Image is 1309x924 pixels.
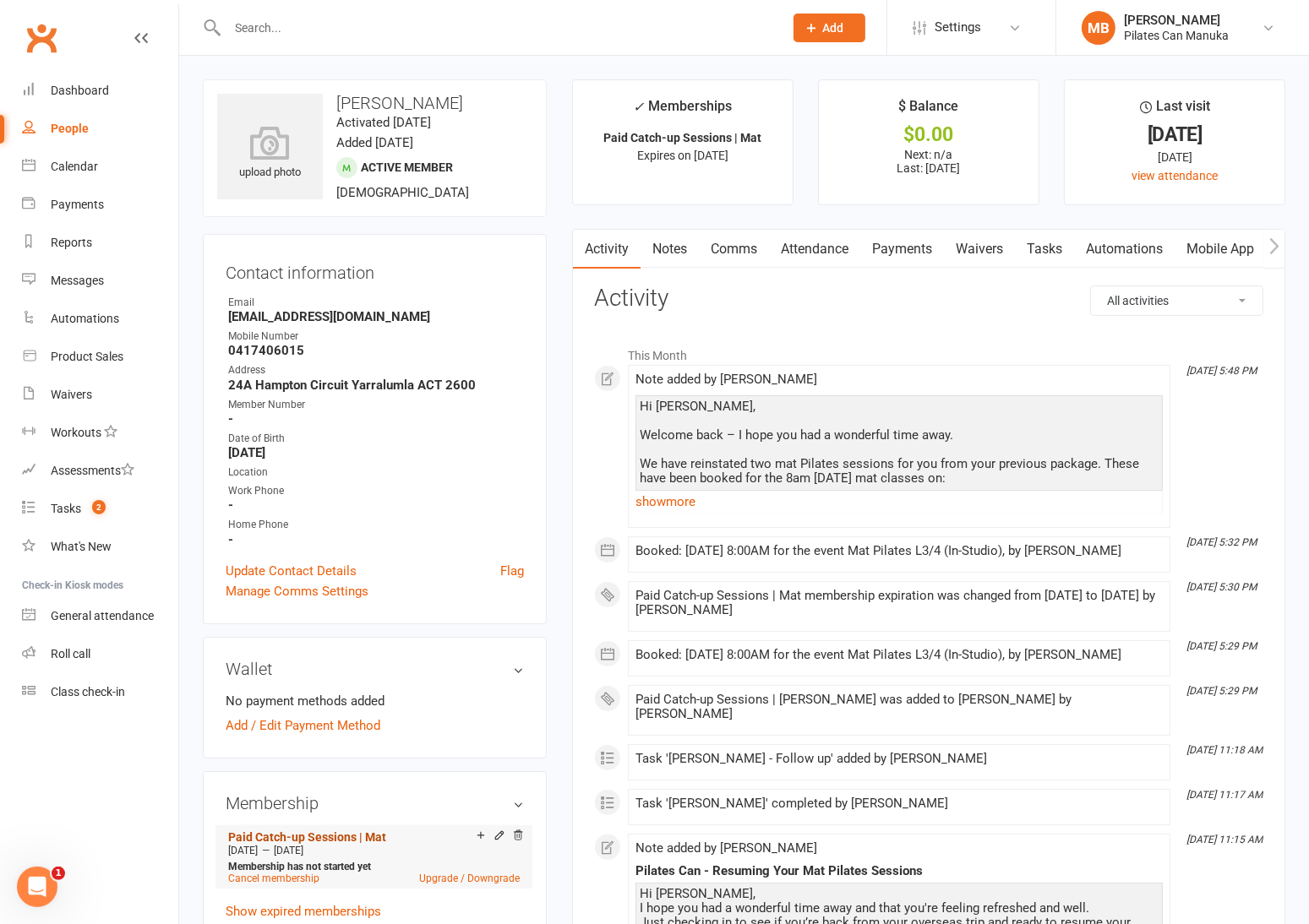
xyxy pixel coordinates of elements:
[22,72,178,110] a: Dashboard
[274,845,303,856] span: [DATE]
[217,126,323,182] div: upload photo
[228,872,319,884] a: Cancel membership
[22,110,178,148] a: People
[22,597,178,635] a: General attendance kiosk mode
[637,149,728,162] span: Expires on [DATE]
[228,411,524,427] strong: -
[51,502,81,515] div: Tasks
[226,904,381,919] a: Show expired memberships
[226,691,524,711] li: No payment methods added
[603,131,761,144] strong: Paid Catch-up Sessions | Mat
[834,126,1023,144] div: $0.00
[222,16,772,40] input: Search...
[228,497,524,513] strong: -
[1080,126,1269,144] div: [DATE]
[228,830,386,844] a: Paid Catch-up Sessions | Mat
[226,794,524,813] h3: Membership
[51,312,119,325] div: Automations
[51,274,104,287] div: Messages
[22,186,178,224] a: Payments
[22,490,178,528] a: Tasks 2
[51,236,92,249] div: Reports
[500,561,524,581] a: Flag
[635,589,1163,617] div: Paid Catch-up Sessions | Mat membership expiration was changed from [DATE] to [DATE] by [PERSON_N...
[226,257,524,282] h3: Contact information
[22,635,178,673] a: Roll call
[51,160,98,173] div: Calendar
[22,338,178,376] a: Product Sales
[226,561,357,581] a: Update Contact Details
[228,483,524,499] div: Work Phone
[22,673,178,711] a: Class kiosk mode
[823,21,844,35] span: Add
[92,500,106,514] span: 2
[635,864,1163,878] div: Pilates Can - Resuming Your Mat Pilates Sessions
[573,230,641,269] a: Activity
[635,752,1163,766] div: Task '[PERSON_NAME] - Follow up' added by [PERSON_NAME]
[22,528,178,566] a: What's New
[1186,536,1257,548] i: [DATE] 5:32 PM
[1186,640,1257,652] i: [DATE] 5:29 PM
[226,715,380,736] a: Add / Edit Payment Method
[635,544,1163,558] div: Booked: [DATE] 8:00AM for the event Mat Pilates L3/4 (In-Studio), by [PERSON_NAME]
[51,350,123,363] div: Product Sales
[635,648,1163,662] div: Booked: [DATE] 8:00AM for the event Mat Pilates L3/4 (In-Studio), by [PERSON_NAME]
[51,198,104,211] div: Payments
[1186,834,1263,845] i: [DATE] 11:15 AM
[228,329,524,345] div: Mobile Number
[336,115,431,130] time: Activated [DATE]
[20,17,63,59] a: Clubworx
[22,262,178,300] a: Messages
[769,230,860,269] a: Attendance
[641,230,699,269] a: Notes
[633,95,732,127] div: Memberships
[51,609,154,622] div: General attendance
[228,309,524,324] strong: [EMAIL_ADDRESS][DOMAIN_NAME]
[1080,148,1269,166] div: [DATE]
[22,376,178,414] a: Waivers
[228,517,524,533] div: Home Phone
[1186,789,1263,801] i: [DATE] 11:17 AM
[22,452,178,490] a: Assessments
[51,685,125,698] div: Class check-in
[228,362,524,378] div: Address
[217,94,532,112] h3: [PERSON_NAME]
[228,343,524,358] strong: 0417406015
[1082,11,1115,45] div: MB
[51,426,101,439] div: Workouts
[935,8,981,46] span: Settings
[635,490,1163,514] a: show more
[1175,230,1266,269] a: Mobile App
[635,796,1163,811] div: Task '[PERSON_NAME]' completed by [PERSON_NAME]
[1186,365,1257,377] i: [DATE] 5:48 PM
[228,845,258,856] span: [DATE]
[1074,230,1175,269] a: Automations
[635,372,1163,387] div: Note added by [PERSON_NAME]
[228,431,524,447] div: Date of Birth
[51,464,134,477] div: Assessments
[52,867,65,880] span: 1
[22,300,178,338] a: Automations
[1132,169,1218,182] a: view attendance
[228,445,524,460] strong: [DATE]
[228,532,524,547] strong: -
[22,414,178,452] a: Workouts
[1186,685,1257,697] i: [DATE] 5:29 PM
[226,581,368,601] a: Manage Comms Settings
[699,230,769,269] a: Comms
[51,540,112,553] div: What's New
[633,99,644,115] i: ✓
[51,647,90,660] div: Roll call
[635,841,1163,856] div: Note added by [PERSON_NAME]
[594,285,1263,312] h3: Activity
[51,122,89,135] div: People
[1124,28,1229,43] div: Pilates Can Manuka
[1186,581,1257,593] i: [DATE] 5:30 PM
[228,295,524,311] div: Email
[1186,744,1263,756] i: [DATE] 11:18 AM
[794,14,865,42] button: Add
[22,224,178,262] a: Reports
[594,338,1263,365] li: This Month
[17,867,57,907] iframe: Intercom live chat
[22,148,178,186] a: Calendar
